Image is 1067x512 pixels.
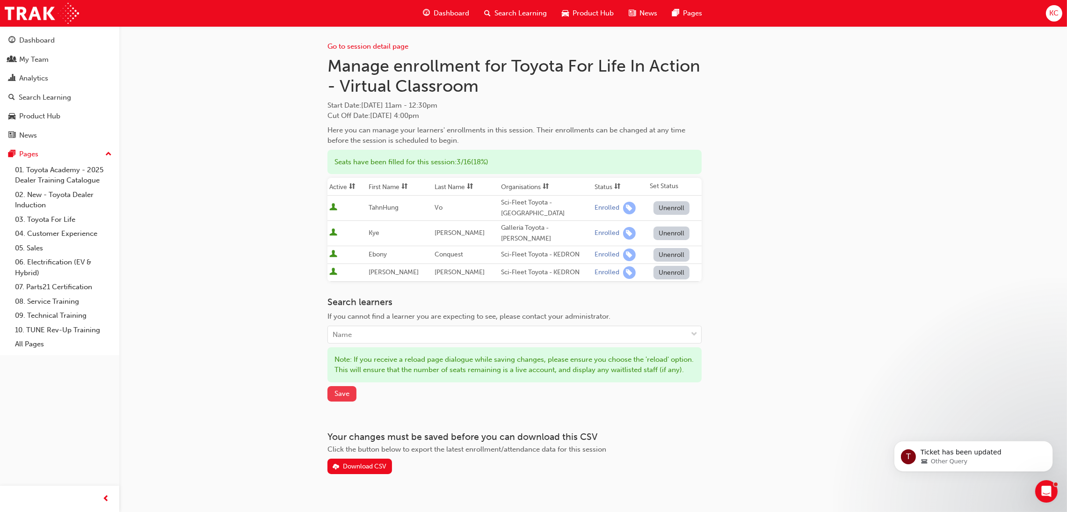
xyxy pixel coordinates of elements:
th: Toggle SortBy [499,178,593,196]
span: search-icon [8,94,15,102]
span: download-icon [333,463,339,471]
span: News [639,8,657,19]
span: pages-icon [8,150,15,159]
img: Trak [5,3,79,24]
button: Unenroll [653,227,690,240]
div: Pages [19,149,38,160]
div: News [19,130,37,141]
span: Click the button below to export the latest enrollment/attendance data for this session [327,445,606,453]
th: Toggle SortBy [367,178,433,196]
span: Search Learning [494,8,547,19]
button: Pages [4,146,116,163]
span: User is active [329,228,337,238]
iframe: Intercom live chat [1035,480,1058,503]
span: TahnHung [369,204,399,212]
div: Enrolled [595,250,619,259]
span: Product Hub [573,8,614,19]
span: sorting-icon [401,183,408,191]
span: Vo [435,204,443,212]
a: 06. Electrification (EV & Hybrid) [11,255,116,280]
span: pages-icon [672,7,679,19]
span: chart-icon [8,74,15,83]
div: My Team [19,54,49,65]
div: Analytics [19,73,48,84]
span: learningRecordVerb_ENROLL-icon [623,266,636,279]
span: If you cannot find a learner you are expecting to see, please contact your administrator. [327,312,610,321]
h3: Your changes must be saved before you can download this CSV [327,432,702,442]
span: guage-icon [8,37,15,45]
button: Download CSV [327,459,392,474]
span: learningRecordVerb_ENROLL-icon [623,202,636,214]
div: Search Learning [19,92,71,103]
span: Dashboard [434,8,469,19]
span: people-icon [8,56,15,64]
span: Kye [369,229,379,237]
div: Note: If you receive a reload page dialogue while saving changes, please ensure you choose the 'r... [327,347,702,382]
a: News [4,127,116,144]
span: User is active [329,203,337,212]
span: User is active [329,268,337,277]
span: up-icon [105,148,112,161]
span: news-icon [629,7,636,19]
a: search-iconSearch Learning [477,4,554,23]
a: Search Learning [4,89,116,106]
div: Sci-Fleet Toyota - KEDRON [501,249,591,260]
button: DashboardMy TeamAnalyticsSearch LearningProduct HubNews [4,30,116,146]
button: Unenroll [653,248,690,262]
a: 04. Customer Experience [11,227,116,241]
th: Set Status [648,178,702,196]
a: 05. Sales [11,241,116,256]
button: Unenroll [653,201,690,215]
a: Product Hub [4,108,116,125]
button: KC [1046,5,1062,22]
a: 01. Toyota Academy - 2025 Dealer Training Catalogue [11,163,116,188]
span: car-icon [8,112,15,121]
div: Galleria Toyota - [PERSON_NAME] [501,223,591,244]
button: Save [327,386,356,402]
span: sorting-icon [349,183,356,191]
span: Cut Off Date : [DATE] 4:00pm [327,111,419,120]
button: Unenroll [653,266,690,279]
th: Toggle SortBy [593,178,648,196]
h1: Manage enrollment for Toyota For Life In Action - Virtual Classroom [327,56,702,96]
div: Seats have been filled for this session : 3 / 16 ( 18% ) [327,150,702,175]
a: pages-iconPages [665,4,710,23]
a: news-iconNews [621,4,665,23]
div: Download CSV [343,462,386,470]
span: KC [1049,8,1059,19]
div: Dashboard [19,35,55,46]
span: learningRecordVerb_ENROLL-icon [623,249,636,261]
th: Toggle SortBy [327,178,367,196]
span: down-icon [691,329,697,341]
span: news-icon [8,132,15,140]
span: sorting-icon [543,183,549,191]
span: learningRecordVerb_ENROLL-icon [623,227,636,240]
span: User is active [329,250,337,259]
a: All Pages [11,337,116,351]
span: Save [334,389,349,398]
div: Enrolled [595,229,619,238]
span: car-icon [562,7,569,19]
div: Enrolled [595,268,619,277]
div: Sci-Fleet Toyota - KEDRON [501,267,591,278]
span: Ebony [369,250,387,258]
a: guage-iconDashboard [415,4,477,23]
iframe: Intercom notifications message [880,421,1067,487]
span: [DATE] 11am - 12:30pm [361,101,437,110]
a: My Team [4,51,116,68]
span: [PERSON_NAME] [369,268,419,276]
span: sorting-icon [614,183,621,191]
span: search-icon [484,7,491,19]
a: 09. Technical Training [11,308,116,323]
a: Analytics [4,70,116,87]
a: Dashboard [4,32,116,49]
a: Go to session detail page [327,42,408,51]
a: 07. Parts21 Certification [11,280,116,294]
div: Sci-Fleet Toyota - [GEOGRAPHIC_DATA] [501,197,591,219]
span: guage-icon [423,7,430,19]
